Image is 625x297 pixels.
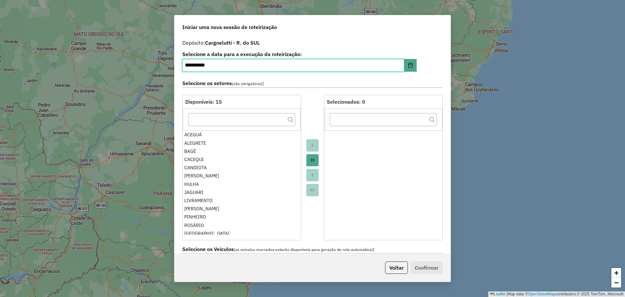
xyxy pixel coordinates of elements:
[488,291,625,297] div: Map data © contributors,© 2025 TomTom, Microsoft
[306,154,319,167] button: Move All to Target
[611,278,621,288] a: Zoom out
[614,278,618,287] span: −
[507,292,507,296] span: |
[184,189,299,196] div: JAGUARI
[404,59,417,72] button: Choose Date
[182,79,443,88] label: Selecione os setores :
[182,245,443,254] label: Selecione os Veículos :
[232,81,262,86] span: (não obrigatório)
[234,247,373,252] span: (os veículos marcados estarão disponíveis para geração de rota automática)
[184,214,299,220] div: PINHEIRO
[182,23,277,31] span: Iniciar uma nova sessão de roteirização
[385,261,408,274] button: Voltar
[182,50,417,58] label: Selecione a data para a execução da roteirização:
[185,98,298,106] div: Disponíveis: 15
[184,205,299,212] div: [PERSON_NAME]
[614,269,618,277] span: +
[184,230,299,237] div: [GEOGRAPHIC_DATA]
[490,292,506,296] a: Leaflet
[611,268,621,278] a: Zoom in
[205,39,260,46] strong: Cargnelutti - R. do SUL
[184,148,299,155] div: BAGÉ
[182,39,443,47] div: Depósito:
[184,156,299,163] div: CACEQUI
[184,131,299,138] div: ACEGUÁ
[528,292,556,296] a: OpenStreetMap
[184,140,299,147] div: ALEGRETE
[184,197,299,204] div: LIVRAMENTO
[184,222,299,229] div: ROSÁRIO
[327,98,440,106] div: Selecionados: 0
[184,172,299,179] div: [PERSON_NAME]
[184,181,299,188] div: HULHA
[184,164,299,171] div: CANDIOTA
